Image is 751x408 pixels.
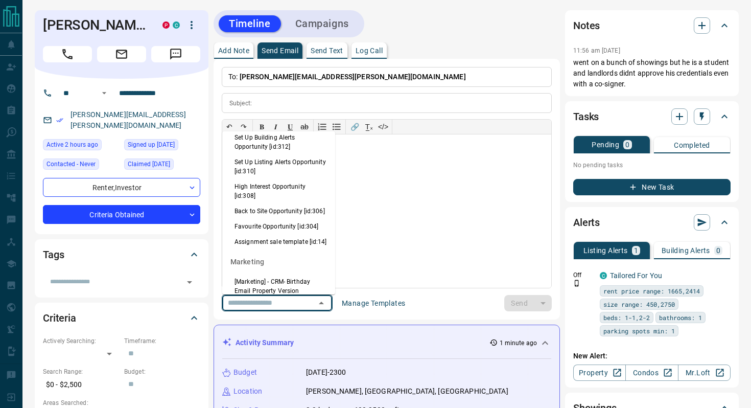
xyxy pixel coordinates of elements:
[504,295,552,311] div: split button
[583,247,628,254] p: Listing Alerts
[43,178,200,197] div: Renter , Investor
[573,17,600,34] h2: Notes
[625,141,629,148] p: 0
[315,120,330,134] button: Numbered list
[603,312,650,323] span: beds: 1-1,2-2
[573,365,626,381] a: Property
[573,47,620,54] p: 11:56 am [DATE]
[573,351,731,361] p: New Alert:
[43,376,119,393] p: $0 - $2,500
[162,21,170,29] div: property.ca
[43,310,76,326] h2: Criteria
[262,47,298,54] p: Send Email
[573,57,731,89] p: went on a bunch of showings but he is a student and landlords didnt approve his credentials even ...
[222,67,552,87] p: To:
[678,365,731,381] a: Mr.Loft
[43,306,200,330] div: Criteria
[233,367,257,378] p: Budget
[43,336,119,346] p: Actively Searching:
[222,234,335,250] li: Assignment sale template [id:14]
[300,123,309,131] s: ab
[43,46,92,62] span: Call
[222,274,335,308] li: [Marketing] - CRM- Birthday Email Property Version [id:1143271]
[240,73,466,81] span: [PERSON_NAME][EMAIL_ADDRESS][PERSON_NAME][DOMAIN_NAME]
[283,120,297,134] button: 𝐔
[128,159,170,169] span: Claimed [DATE]
[347,120,362,134] button: 🔗
[314,296,328,310] button: Close
[573,179,731,195] button: New Task
[173,21,180,29] div: condos.ca
[56,117,63,124] svg: Email Verified
[71,110,186,129] a: [PERSON_NAME][EMAIL_ADDRESS][PERSON_NAME][DOMAIN_NAME]
[124,367,200,376] p: Budget:
[716,247,720,254] p: 0
[254,120,269,134] button: 𝐁
[306,367,346,378] p: [DATE]-2300
[306,386,508,397] p: [PERSON_NAME], [GEOGRAPHIC_DATA], [GEOGRAPHIC_DATA]
[573,280,580,287] svg: Push Notification Only
[603,299,675,309] span: size range: 450,2750
[98,87,110,99] button: Open
[285,15,359,32] button: Campaigns
[43,17,147,33] h1: [PERSON_NAME]
[600,272,607,279] div: condos.ca
[218,47,249,54] p: Add Note
[222,333,551,352] div: Activity Summary1 minute ago
[124,336,200,346] p: Timeframe:
[236,337,294,348] p: Activity Summary
[573,13,731,38] div: Notes
[500,338,537,348] p: 1 minute ago
[356,47,383,54] p: Log Call
[182,275,197,289] button: Open
[151,46,200,62] span: Message
[222,219,335,234] li: Favourite Opportunity [id:304]
[43,398,200,407] p: Areas Searched:
[573,214,600,231] h2: Alerts
[222,120,237,134] button: ↶
[311,47,343,54] p: Send Text
[573,108,599,125] h2: Tasks
[46,140,98,150] span: Active 2 hours ago
[222,250,335,274] div: Marketing
[233,386,262,397] p: Location
[43,205,200,224] div: Criteria Obtained
[222,154,335,179] li: Set Up Listing Alerts Opportunity [id:310]
[288,123,293,131] span: 𝐔
[330,120,344,134] button: Bullet list
[43,246,64,263] h2: Tags
[573,157,731,173] p: No pending tasks
[46,159,96,169] span: Contacted - Never
[43,367,119,376] p: Search Range:
[659,312,702,323] span: bathrooms: 1
[662,247,710,254] p: Building Alerts
[573,210,731,235] div: Alerts
[625,365,678,381] a: Condos
[269,120,283,134] button: 𝑰
[573,104,731,129] div: Tasks
[603,286,700,296] span: rent price range: 1665,2414
[219,15,281,32] button: Timeline
[603,326,675,336] span: parking spots min: 1
[336,295,411,311] button: Manage Templates
[592,141,619,148] p: Pending
[222,130,335,154] li: Set Up Building Alerts Opportunity [id:312]
[237,120,251,134] button: ↷
[362,120,376,134] button: T̲ₓ
[128,140,175,150] span: Signed up [DATE]
[43,139,119,153] div: Thu Aug 14 2025
[222,203,335,219] li: Back to Site Opportunity [id:306]
[124,139,200,153] div: Mon Nov 20 2017
[674,142,710,149] p: Completed
[124,158,200,173] div: Sun Aug 20 2023
[43,242,200,267] div: Tags
[222,179,335,203] li: High Interest Opportunity [id:308]
[229,99,252,108] p: Subject:
[376,120,390,134] button: </>
[634,247,638,254] p: 1
[97,46,146,62] span: Email
[573,270,594,280] p: Off
[610,271,662,280] a: Tailored For You
[297,120,312,134] button: ab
